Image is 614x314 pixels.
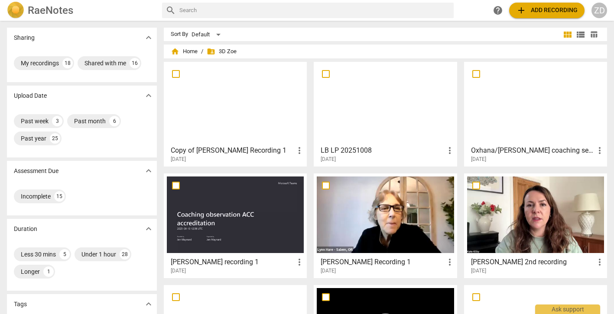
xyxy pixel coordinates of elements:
[43,266,54,277] div: 1
[591,3,607,18] button: ZD
[21,250,56,259] div: Less 30 mins
[192,28,224,42] div: Default
[490,3,506,18] a: Help
[28,4,73,16] h2: RaeNotes
[21,267,40,276] div: Longer
[142,164,155,177] button: Show more
[171,47,179,56] span: home
[143,166,154,176] span: expand_more
[574,28,587,41] button: List view
[14,167,58,176] p: Assessment Due
[120,249,130,260] div: 28
[471,267,486,275] span: [DATE]
[493,5,503,16] span: help
[471,257,595,267] h3: Liz Price 2nd recording
[109,116,120,126] div: 6
[509,3,585,18] button: Upload
[142,298,155,311] button: Show more
[321,257,444,267] h3: Rachel Kochany Recording 1
[171,31,188,38] div: Sort By
[21,117,49,125] div: Past week
[471,145,595,156] h3: Oxhana/Rachel K coaching session
[7,2,24,19] img: Logo
[207,47,237,56] span: 3D Zoe
[317,176,454,274] a: [PERSON_NAME] Recording 1[DATE]
[14,300,27,309] p: Tags
[294,145,305,156] span: more_vert
[142,89,155,102] button: Show more
[575,29,586,40] span: view_list
[171,145,294,156] h3: Copy of Anna Christiansen Recording 1
[143,90,154,101] span: expand_more
[52,116,62,126] div: 3
[14,224,37,234] p: Duration
[54,191,65,202] div: 15
[62,58,73,68] div: 18
[561,28,574,41] button: Tile view
[471,156,486,163] span: [DATE]
[143,224,154,234] span: expand_more
[50,133,60,144] div: 25
[595,145,605,156] span: more_vert
[562,29,573,40] span: view_module
[171,156,186,163] span: [DATE]
[166,5,176,16] span: search
[171,257,294,267] h3: Jen Maynard recording 1
[81,250,116,259] div: Under 1 hour
[14,91,47,100] p: Upload Date
[171,47,198,56] span: Home
[167,176,304,274] a: [PERSON_NAME] recording 1[DATE]
[535,304,600,314] div: Ask support
[445,257,455,267] span: more_vert
[294,257,305,267] span: more_vert
[143,299,154,309] span: expand_more
[467,176,604,274] a: [PERSON_NAME] 2nd recording[DATE]
[167,65,304,163] a: Copy of [PERSON_NAME] Recording 1[DATE]
[171,267,186,275] span: [DATE]
[321,267,336,275] span: [DATE]
[207,47,215,56] span: folder_shared
[516,5,578,16] span: Add recording
[516,5,526,16] span: add
[21,134,46,143] div: Past year
[321,156,336,163] span: [DATE]
[14,33,35,42] p: Sharing
[142,31,155,44] button: Show more
[201,48,203,55] span: /
[143,32,154,43] span: expand_more
[130,58,140,68] div: 16
[21,59,59,67] div: My recordings
[317,65,454,163] a: LB LP 20251008[DATE]
[595,257,605,267] span: more_vert
[179,3,450,17] input: Search
[21,192,51,201] div: Incomplete
[587,28,600,41] button: Table view
[59,249,70,260] div: 5
[467,65,604,163] a: Oxhana/[PERSON_NAME] coaching session[DATE]
[590,30,598,38] span: table_chart
[445,145,455,156] span: more_vert
[74,117,106,125] div: Past month
[142,222,155,235] button: Show more
[84,59,126,67] div: Shared with me
[7,2,155,19] a: LogoRaeNotes
[321,145,444,156] h3: LB LP 20251008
